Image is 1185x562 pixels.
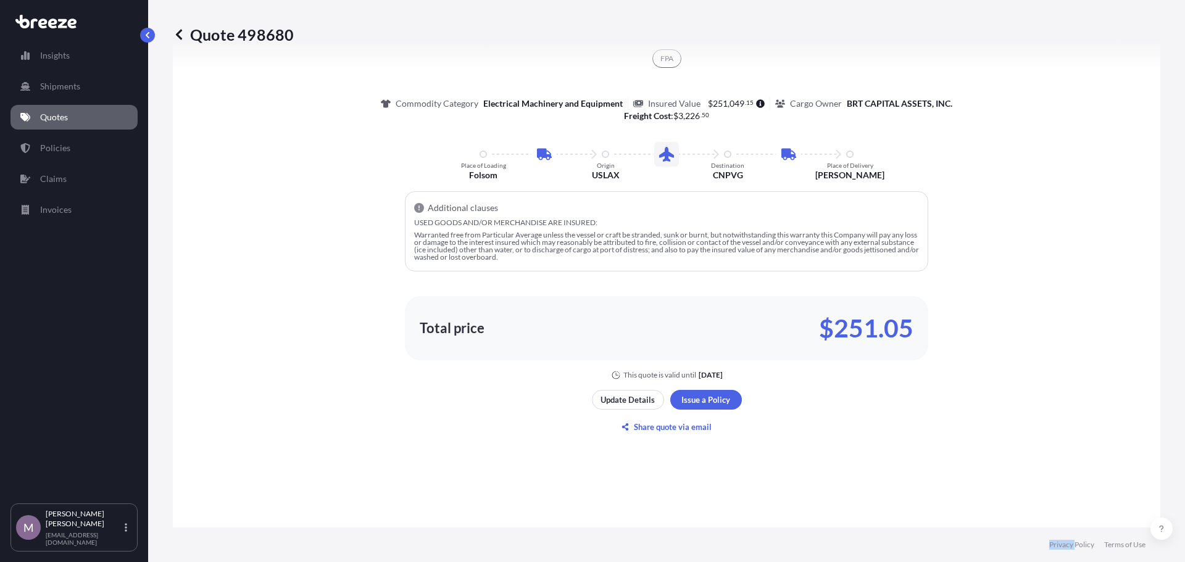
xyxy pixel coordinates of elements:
[702,113,709,117] span: 50
[730,99,744,108] span: 049
[396,97,478,110] p: Commodity Category
[597,162,615,169] p: Origin
[681,394,730,406] p: Issue a Policy
[701,113,702,117] span: .
[670,390,742,410] button: Issue a Policy
[10,167,138,191] a: Claims
[10,136,138,160] a: Policies
[46,531,122,546] p: [EMAIL_ADDRESS][DOMAIN_NAME]
[819,318,913,338] p: $251.05
[10,197,138,222] a: Invoices
[728,99,730,108] span: ,
[1049,540,1094,550] a: Privacy Policy
[173,25,294,44] p: Quote 498680
[592,169,620,181] p: USLAX
[10,74,138,99] a: Shipments
[40,49,70,62] p: Insights
[713,169,743,181] p: CNPVG
[648,97,701,110] p: Insured Value
[685,112,700,120] span: 226
[469,169,497,181] p: Folsom
[624,110,710,122] p: :
[40,142,70,154] p: Policies
[713,99,728,108] span: 251
[699,370,723,380] p: [DATE]
[847,97,952,110] p: BRT CAPITAL ASSETS, INC.
[40,173,67,185] p: Claims
[711,162,744,169] p: Destination
[601,394,655,406] p: Update Details
[592,417,742,437] button: Share quote via email
[790,97,842,110] p: Cargo Owner
[46,509,122,529] p: [PERSON_NAME] [PERSON_NAME]
[624,110,671,121] b: Freight Cost
[428,202,498,214] p: Additional clauses
[1104,540,1145,550] a: Terms of Use
[746,101,754,105] span: 15
[815,169,884,181] p: [PERSON_NAME]
[634,421,712,433] p: Share quote via email
[592,390,664,410] button: Update Details
[420,322,484,334] p: Total price
[10,105,138,130] a: Quotes
[678,112,683,120] span: 3
[683,112,685,120] span: ,
[483,97,623,110] p: Electrical Machinery and Equipment
[461,162,506,169] p: Place of Loading
[414,231,919,261] p: Warranted free from Particular Average unless the vessel or craft be stranded, sunk or burnt, but...
[40,80,80,93] p: Shipments
[40,204,72,216] p: Invoices
[414,219,919,226] p: USED GOODS AND/OR MERCHANDISE ARE INSURED:
[40,111,68,123] p: Quotes
[827,162,873,169] p: Place of Delivery
[745,101,746,105] span: .
[623,370,696,380] p: This quote is valid until
[708,99,713,108] span: $
[23,521,34,534] span: M
[10,43,138,68] a: Insights
[673,112,678,120] span: $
